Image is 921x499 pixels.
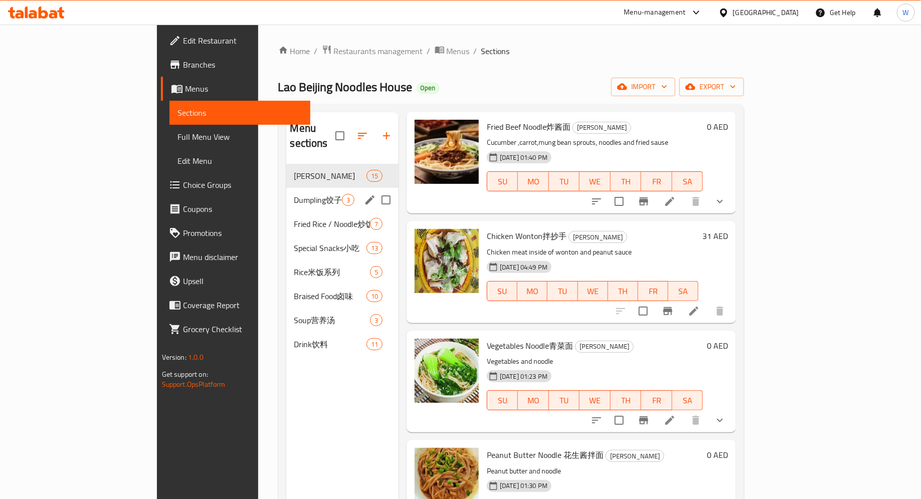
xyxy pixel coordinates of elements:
[518,390,548,410] button: MO
[611,78,675,96] button: import
[161,293,311,317] a: Coverage Report
[553,174,576,189] span: TU
[687,81,736,93] span: export
[161,53,311,77] a: Branches
[367,292,382,301] span: 10
[547,281,578,301] button: TU
[632,189,656,213] button: Branch-specific-item
[624,7,686,19] div: Menu-management
[606,450,664,462] div: Noodle Wonton
[487,447,604,462] span: Peanut Butter Noodle 花生酱拌面
[366,290,383,302] div: items
[553,393,576,408] span: TU
[183,203,303,215] span: Coupons
[371,268,382,277] span: 5
[370,266,383,278] div: items
[342,194,354,206] div: items
[161,173,311,197] a: Choice Groups
[162,351,187,364] span: Version:
[609,191,630,212] span: Select to update
[366,170,383,182] div: items
[641,390,672,410] button: FR
[294,194,342,206] span: Dumpling饺子
[169,149,311,173] a: Edit Menu
[645,393,668,408] span: FR
[183,35,303,47] span: Edit Restaurant
[496,372,551,381] span: [DATE] 01:23 PM
[609,410,630,431] span: Select to update
[672,284,694,299] span: SA
[362,192,378,207] button: edit
[549,390,580,410] button: TU
[573,122,631,134] div: Noodle Wonton
[487,281,517,301] button: SU
[611,171,641,191] button: TH
[177,131,303,143] span: Full Menu View
[668,281,698,301] button: SA
[664,414,676,426] a: Edit menu item
[294,290,366,302] span: Braised Food卤味
[294,314,370,326] span: Soup营养汤
[183,323,303,335] span: Grocery Checklist
[177,155,303,167] span: Edit Menu
[578,281,608,301] button: WE
[684,189,708,213] button: delete
[417,84,440,92] span: Open
[375,124,399,148] button: Add section
[294,242,366,254] span: Special Snacks小吃
[183,59,303,71] span: Branches
[707,120,728,134] h6: 0 AED
[161,269,311,293] a: Upsell
[487,246,698,259] p: Chicken meat inside of wonton and peanut sauce
[286,284,399,308] div: Braised Food卤味10
[447,45,470,57] span: Menus
[286,160,399,360] nav: Menu sections
[183,251,303,263] span: Menu disclaimer
[491,393,514,408] span: SU
[161,317,311,341] a: Grocery Checklist
[286,236,399,260] div: Special Snacks小吃13
[481,45,510,57] span: Sections
[517,281,547,301] button: MO
[278,45,745,58] nav: breadcrumb
[903,7,909,18] span: W
[491,174,514,189] span: SU
[286,260,399,284] div: Rice米饭系列5
[487,119,571,134] span: Fried Beef Noodle炸酱面
[427,45,431,57] li: /
[608,281,638,301] button: TH
[417,82,440,94] div: Open
[169,101,311,125] a: Sections
[611,390,641,410] button: TH
[415,229,479,293] img: Chicken Wonton拌抄手
[615,174,637,189] span: TH
[582,284,604,299] span: WE
[549,171,580,191] button: TU
[672,390,703,410] button: SA
[708,189,732,213] button: show more
[496,263,551,272] span: [DATE] 04:49 PM
[286,164,399,188] div: [PERSON_NAME]15
[161,221,311,245] a: Promotions
[522,174,544,189] span: MO
[290,121,335,151] h2: Menu sections
[367,243,382,253] span: 13
[585,189,609,213] button: sort-choices
[366,242,383,254] div: items
[162,378,226,391] a: Support.OpsPlatform
[294,218,370,230] span: Fried Rice / Noodle炒饭/面
[522,393,544,408] span: MO
[708,299,732,323] button: delete
[487,465,703,477] p: Peanut butter and noodle
[286,188,399,212] div: Dumpling饺子3edit
[286,212,399,236] div: Fried Rice / Noodle炒饭/面7
[619,81,667,93] span: import
[294,338,366,350] span: Drink饮料
[521,284,543,299] span: MO
[294,266,370,278] span: Rice米饭系列
[496,481,551,490] span: [DATE] 01:30 PM
[585,408,609,432] button: sort-choices
[676,174,699,189] span: SA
